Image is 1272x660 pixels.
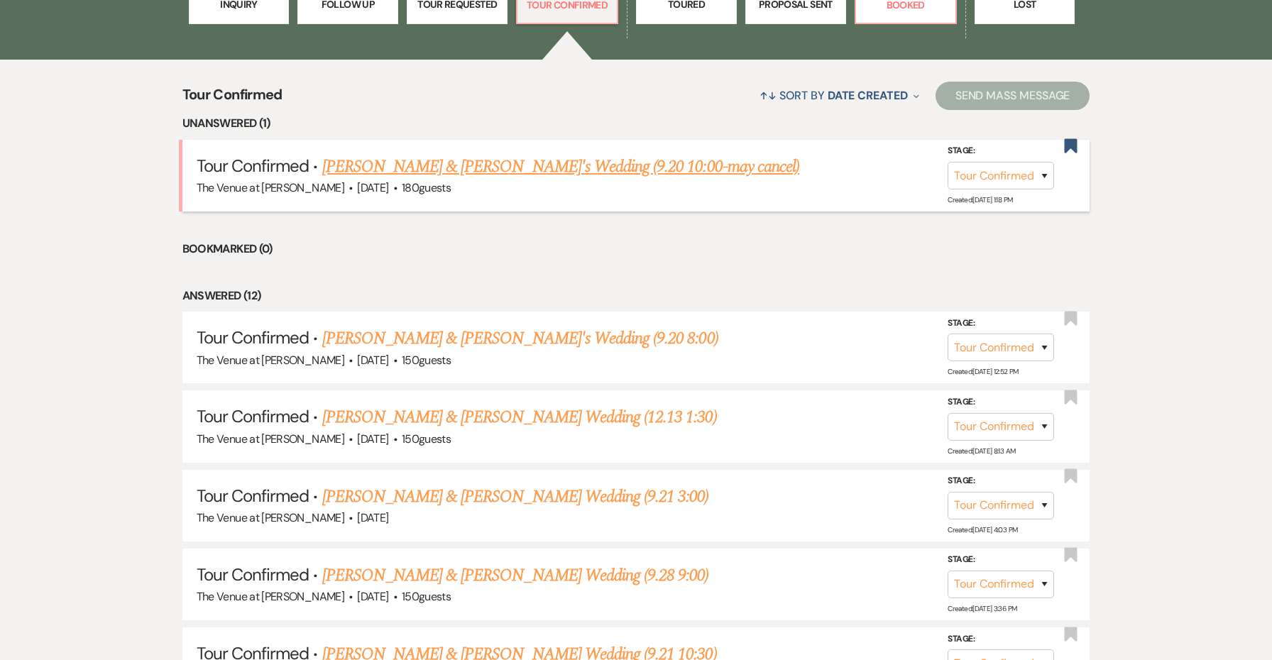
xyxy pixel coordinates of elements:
span: Created: [DATE] 4:03 PM [948,525,1017,534]
span: [DATE] [357,431,388,446]
span: Tour Confirmed [197,405,309,427]
label: Stage: [948,316,1054,331]
span: Tour Confirmed [197,326,309,348]
button: Send Mass Message [936,82,1090,110]
li: Unanswered (1) [182,114,1090,133]
label: Stage: [948,473,1054,489]
span: Created: [DATE] 12:52 PM [948,367,1018,376]
label: Stage: [948,143,1054,159]
span: Date Created [828,88,908,103]
span: The Venue at [PERSON_NAME] [197,353,344,368]
li: Answered (12) [182,287,1090,305]
span: 150 guests [402,431,451,446]
span: Tour Confirmed [197,155,309,177]
span: Tour Confirmed [197,563,309,585]
li: Bookmarked (0) [182,240,1090,258]
span: The Venue at [PERSON_NAME] [197,589,344,604]
span: [DATE] [357,180,388,195]
a: [PERSON_NAME] & [PERSON_NAME] Wedding (12.13 1:30) [322,405,717,430]
span: [DATE] [357,510,388,525]
label: Stage: [948,395,1054,410]
span: Created: [DATE] 3:36 PM [948,604,1016,613]
button: Sort By Date Created [754,77,924,114]
a: [PERSON_NAME] & [PERSON_NAME] Wedding (9.28 9:00) [322,563,709,588]
span: Tour Confirmed [197,485,309,507]
span: Created: [DATE] 1:18 PM [948,195,1012,204]
a: [PERSON_NAME] & [PERSON_NAME] Wedding (9.21 3:00) [322,484,709,510]
span: The Venue at [PERSON_NAME] [197,180,344,195]
span: 150 guests [402,589,451,604]
span: The Venue at [PERSON_NAME] [197,510,344,525]
a: [PERSON_NAME] & [PERSON_NAME]'s Wedding (9.20 10:00-may cancel) [322,154,800,180]
label: Stage: [948,631,1054,647]
span: ↑↓ [760,88,777,103]
span: [DATE] [357,589,388,604]
span: Created: [DATE] 8:13 AM [948,446,1015,455]
a: [PERSON_NAME] & [PERSON_NAME]'s Wedding (9.20 8:00) [322,326,718,351]
span: [DATE] [357,353,388,368]
span: The Venue at [PERSON_NAME] [197,431,344,446]
span: 180 guests [402,180,451,195]
span: Tour Confirmed [182,84,283,114]
span: 150 guests [402,353,451,368]
label: Stage: [948,552,1054,568]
